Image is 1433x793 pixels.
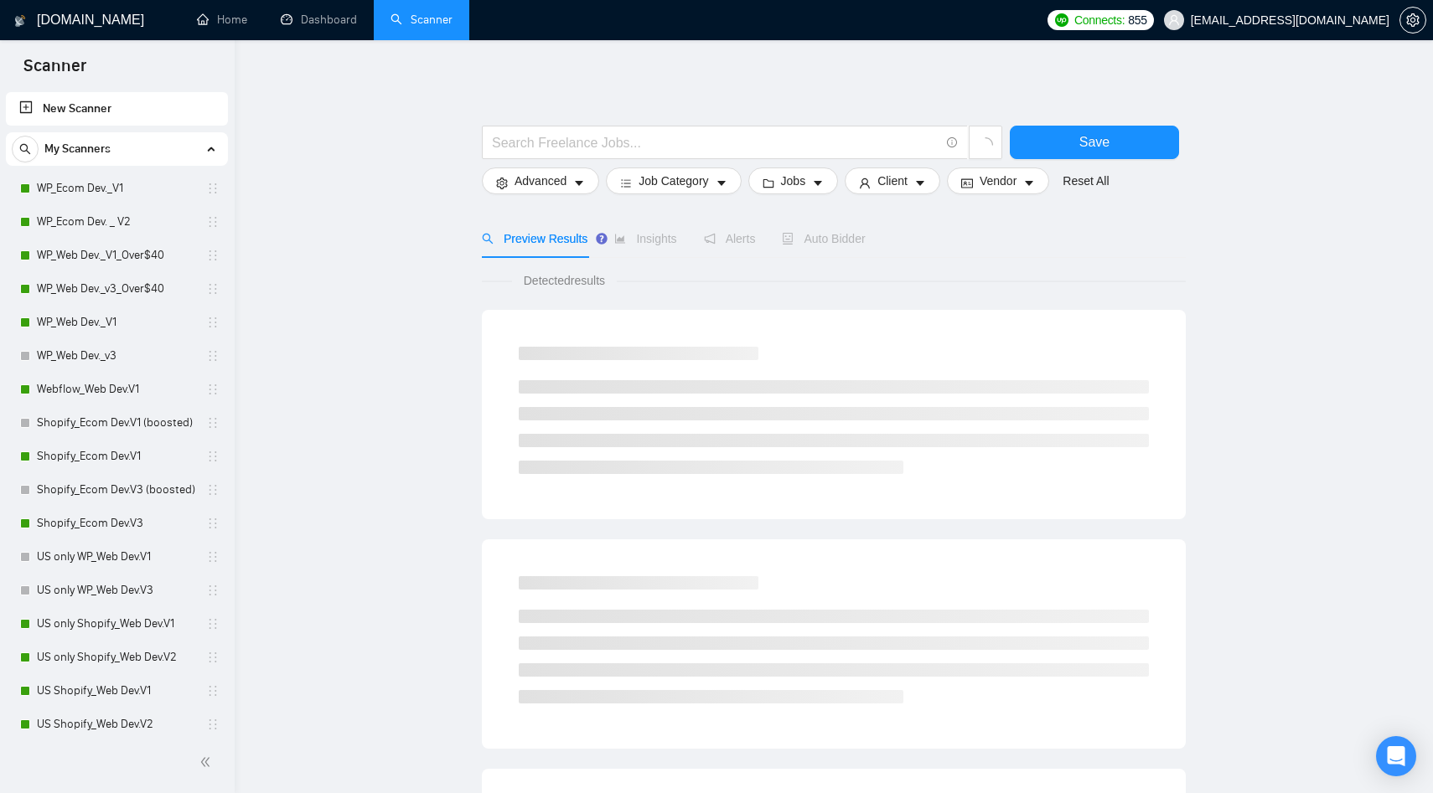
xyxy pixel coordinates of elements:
[206,249,220,262] span: holder
[496,177,508,189] span: setting
[614,233,626,245] span: area-chart
[716,177,727,189] span: caret-down
[482,167,599,194] button: settingAdvancedcaret-down
[37,641,196,674] a: US only Shopify_Web Dev.V2
[482,232,587,245] span: Preview Results
[37,172,196,205] a: WP_Ecom Dev._V1
[37,540,196,574] a: US only WP_Web Dev.V1
[37,507,196,540] a: Shopify_Ecom Dev.V3
[492,132,939,153] input: Search Freelance Jobs...
[1399,13,1426,27] a: setting
[1168,14,1180,26] span: user
[812,177,824,189] span: caret-down
[206,550,220,564] span: holder
[206,684,220,698] span: holder
[37,440,196,473] a: Shopify_Ecom Dev.V1
[1400,13,1425,27] span: setting
[10,54,100,89] span: Scanner
[44,132,111,166] span: My Scanners
[704,233,716,245] span: notification
[37,574,196,607] a: US only WP_Web Dev.V3
[606,167,741,194] button: barsJob Categorycaret-down
[206,383,220,396] span: holder
[482,233,494,245] span: search
[13,143,38,155] span: search
[782,232,865,245] span: Auto Bidder
[206,349,220,363] span: holder
[573,177,585,189] span: caret-down
[763,177,774,189] span: folder
[37,607,196,641] a: US only Shopify_Web Dev.V1
[594,231,609,246] div: Tooltip anchor
[12,136,39,162] button: search
[14,8,26,34] img: logo
[37,406,196,440] a: Shopify_Ecom Dev.V1 (boosted)
[781,172,806,190] span: Jobs
[1399,7,1426,33] button: setting
[1010,126,1179,159] button: Save
[859,177,871,189] span: user
[206,182,220,195] span: holder
[37,205,196,239] a: WP_Ecom Dev. _ V2
[877,172,908,190] span: Client
[947,167,1049,194] button: idcardVendorcaret-down
[197,13,247,27] a: homeHome
[1128,11,1146,29] span: 855
[37,674,196,708] a: US Shopify_Web Dev.V1
[206,316,220,329] span: holder
[1079,131,1110,152] span: Save
[845,167,940,194] button: userClientcaret-down
[206,584,220,597] span: holder
[206,483,220,497] span: holder
[37,473,196,507] a: Shopify_Ecom Dev.V3 (boosted)
[620,177,632,189] span: bars
[782,233,794,245] span: robot
[1023,177,1035,189] span: caret-down
[37,272,196,306] a: WP_Web Dev._v3_Over$40
[199,754,216,770] span: double-left
[206,215,220,229] span: holder
[206,416,220,430] span: holder
[1376,736,1416,776] div: Open Intercom Messenger
[6,92,228,126] li: New Scanner
[206,651,220,664] span: holder
[515,172,566,190] span: Advanced
[37,373,196,406] a: Webflow_Web Dev.V1
[1063,172,1109,190] a: Reset All
[980,172,1017,190] span: Vendor
[206,517,220,530] span: holder
[37,339,196,373] a: WP_Web Dev._v3
[206,282,220,296] span: holder
[281,13,357,27] a: dashboardDashboard
[614,232,676,245] span: Insights
[961,177,973,189] span: idcard
[639,172,708,190] span: Job Category
[947,137,958,148] span: info-circle
[1074,11,1125,29] span: Connects:
[206,450,220,463] span: holder
[37,708,196,741] a: US Shopify_Web Dev.V2
[1055,13,1068,27] img: upwork-logo.png
[512,271,617,290] span: Detected results
[914,177,926,189] span: caret-down
[391,13,453,27] a: searchScanner
[37,239,196,272] a: WP_Web Dev._V1_Over$40
[37,306,196,339] a: WP_Web Dev._V1
[978,137,993,152] span: loading
[19,92,215,126] a: New Scanner
[206,617,220,631] span: holder
[206,718,220,731] span: holder
[704,232,756,245] span: Alerts
[748,167,839,194] button: folderJobscaret-down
